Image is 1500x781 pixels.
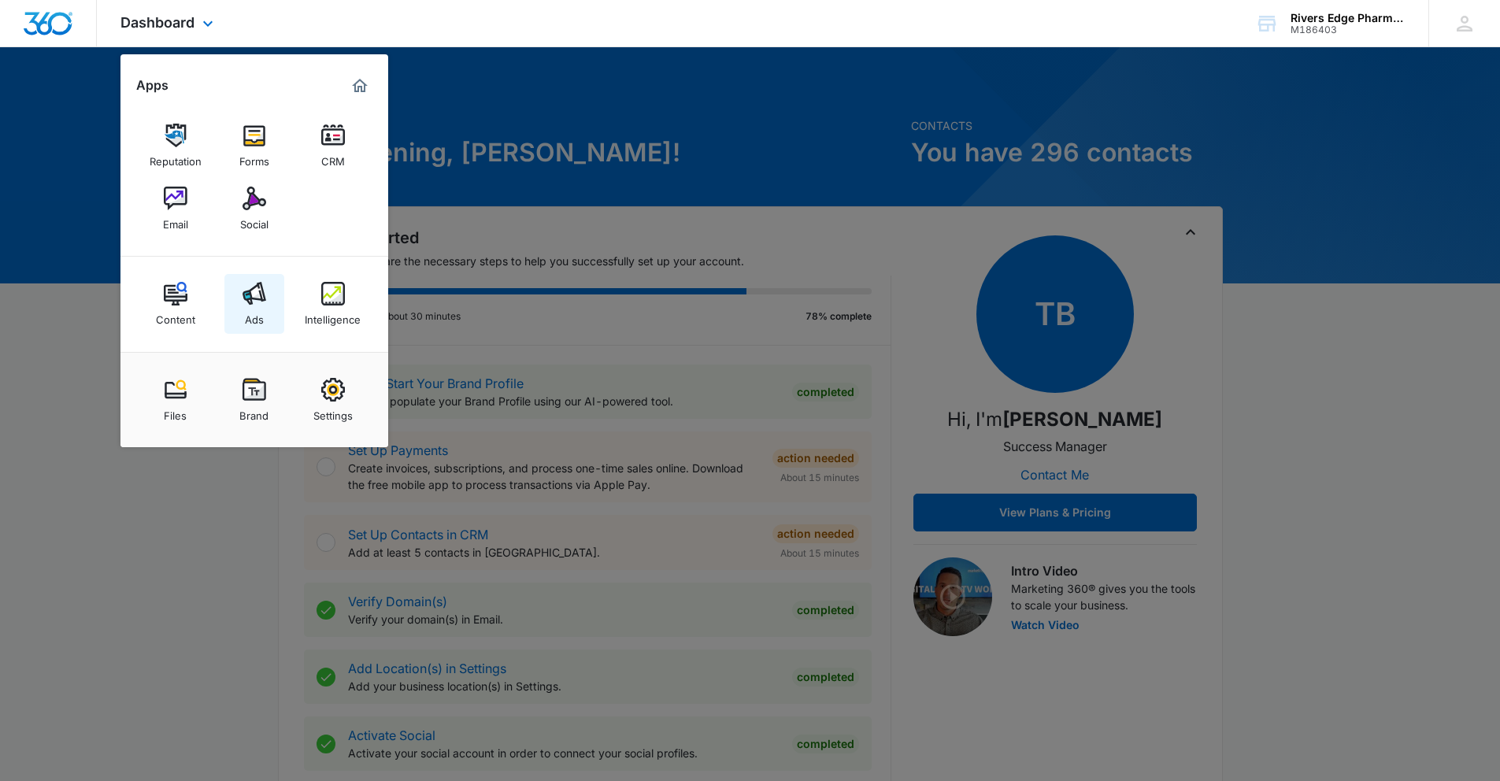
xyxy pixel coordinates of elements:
div: Social [240,210,269,231]
div: Files [164,402,187,422]
div: CRM [321,147,345,168]
div: Reputation [150,147,202,168]
div: Forms [239,147,269,168]
div: Intelligence [305,305,361,326]
a: Settings [303,370,363,430]
a: Marketing 360® Dashboard [347,73,372,98]
a: Email [146,179,206,239]
a: Reputation [146,116,206,176]
div: Ads [245,305,264,326]
a: Content [146,274,206,334]
div: account id [1291,24,1406,35]
a: Intelligence [303,274,363,334]
div: account name [1291,12,1406,24]
a: Social [224,179,284,239]
div: Email [163,210,188,231]
a: Brand [224,370,284,430]
a: CRM [303,116,363,176]
h2: Apps [136,78,169,93]
a: Forms [224,116,284,176]
a: Files [146,370,206,430]
div: Content [156,305,195,326]
div: Brand [239,402,269,422]
div: Settings [313,402,353,422]
span: Dashboard [120,14,194,31]
a: Ads [224,274,284,334]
